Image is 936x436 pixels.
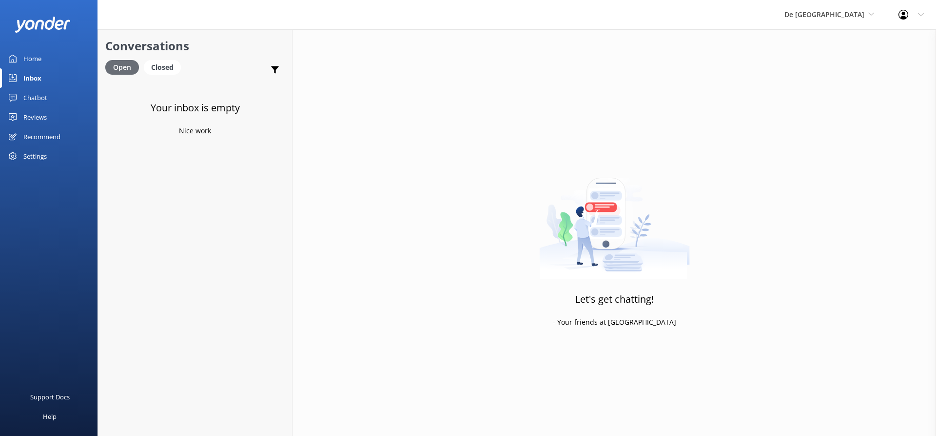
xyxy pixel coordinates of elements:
h3: Your inbox is empty [151,100,240,116]
div: Help [43,407,57,426]
img: yonder-white-logo.png [15,17,71,33]
div: Recommend [23,127,60,146]
h2: Conversations [105,37,285,55]
h3: Let's get chatting! [575,291,654,307]
img: artwork of a man stealing a conversation from at giant smartphone [539,157,690,279]
a: Open [105,62,144,72]
p: Nice work [179,125,211,136]
p: - Your friends at [GEOGRAPHIC_DATA] [553,317,676,328]
div: Chatbot [23,88,47,107]
div: Closed [144,60,181,75]
span: De [GEOGRAPHIC_DATA] [784,10,864,19]
div: Support Docs [30,387,70,407]
a: Closed [144,62,186,72]
div: Inbox [23,68,41,88]
div: Open [105,60,139,75]
div: Reviews [23,107,47,127]
div: Home [23,49,41,68]
div: Settings [23,146,47,166]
